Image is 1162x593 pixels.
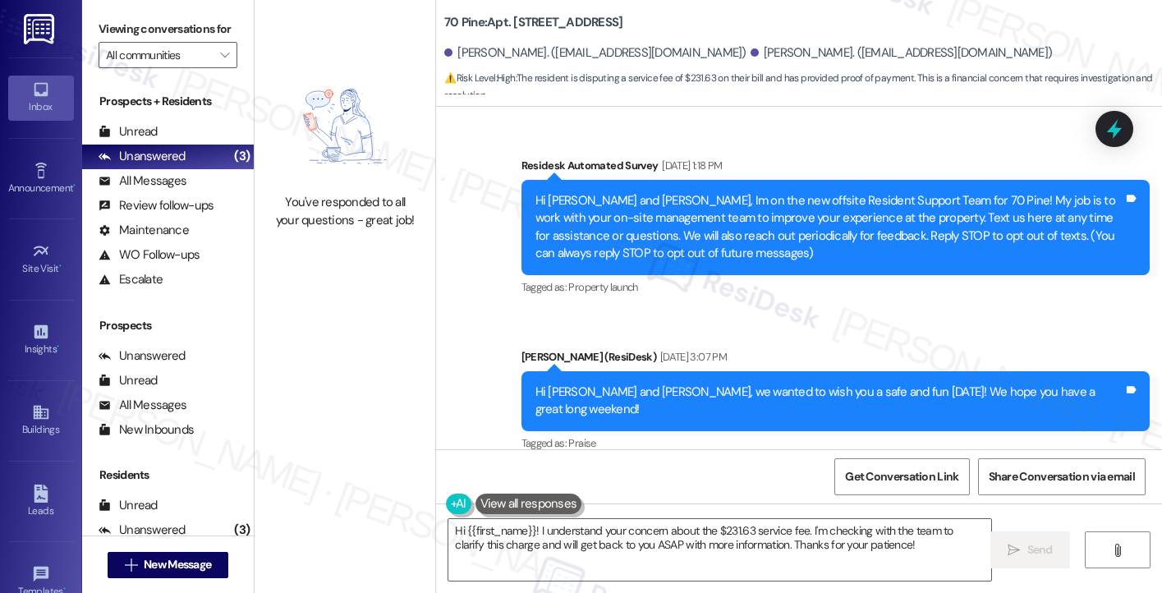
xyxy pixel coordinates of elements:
[990,531,1070,568] button: Send
[448,519,991,581] textarea: Hi {{first_name}}! I understand your concern about the $231.63 service fee. I'm checking with the...
[108,552,229,578] button: New Message
[99,197,214,214] div: Review follow-ups
[82,93,254,110] div: Prospects + Residents
[568,280,637,294] span: Property launch
[845,468,958,485] span: Get Conversation Link
[535,192,1123,263] div: Hi [PERSON_NAME] and [PERSON_NAME], Im on the new offsite Resident Support Team for 70 Pine! My j...
[230,144,254,169] div: (3)
[656,348,727,365] div: [DATE] 3:07 PM
[535,384,1123,419] div: Hi [PERSON_NAME] and [PERSON_NAME], we wanted to wish you a safe and fun [DATE]! We hope you have...
[99,421,194,439] div: New Inbounds
[521,157,1150,180] div: Residesk Automated Survey
[99,172,186,190] div: All Messages
[220,48,229,62] i: 
[444,71,515,85] strong: ⚠️ Risk Level: High
[8,237,74,282] a: Site Visit •
[230,517,254,543] div: (3)
[82,317,254,334] div: Prospects
[99,397,186,414] div: All Messages
[568,436,595,450] span: Praise
[521,348,1150,371] div: [PERSON_NAME] (ResiDesk)
[1111,544,1123,557] i: 
[1008,544,1020,557] i: 
[521,275,1150,299] div: Tagged as:
[99,271,163,288] div: Escalate
[989,468,1135,485] span: Share Conversation via email
[59,260,62,272] span: •
[106,42,211,68] input: All communities
[99,347,186,365] div: Unanswered
[8,76,74,120] a: Inbox
[751,44,1053,62] div: [PERSON_NAME]. ([EMAIL_ADDRESS][DOMAIN_NAME])
[57,341,59,352] span: •
[99,16,237,42] label: Viewing conversations for
[8,318,74,362] a: Insights •
[99,123,158,140] div: Unread
[1027,541,1053,559] span: Send
[273,67,417,186] img: empty-state
[99,372,158,389] div: Unread
[521,431,1150,455] div: Tagged as:
[99,246,200,264] div: WO Follow-ups
[99,522,186,539] div: Unanswered
[144,556,211,573] span: New Message
[444,70,1162,105] span: : The resident is disputing a service fee of $231.63 on their bill and has provided proof of paym...
[125,559,137,572] i: 
[978,458,1146,495] button: Share Conversation via email
[273,194,417,229] div: You've responded to all your questions - great job!
[24,14,57,44] img: ResiDesk Logo
[8,398,74,443] a: Buildings
[8,480,74,524] a: Leads
[444,44,746,62] div: [PERSON_NAME]. ([EMAIL_ADDRESS][DOMAIN_NAME])
[99,148,186,165] div: Unanswered
[82,467,254,484] div: Residents
[99,222,189,239] div: Maintenance
[99,497,158,514] div: Unread
[444,14,622,31] b: 70 Pine: Apt. [STREET_ADDRESS]
[834,458,969,495] button: Get Conversation Link
[73,180,76,191] span: •
[658,157,722,174] div: [DATE] 1:18 PM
